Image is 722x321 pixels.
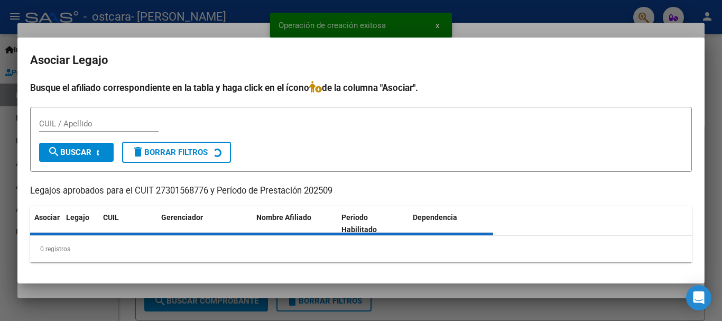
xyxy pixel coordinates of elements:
datatable-header-cell: Legajo [62,206,99,241]
datatable-header-cell: Gerenciador [157,206,252,241]
datatable-header-cell: Dependencia [409,206,494,241]
span: Borrar Filtros [132,148,208,157]
button: Buscar [39,143,114,162]
button: Borrar Filtros [122,142,231,163]
span: Dependencia [413,213,457,222]
mat-icon: delete [132,145,144,158]
div: Open Intercom Messenger [686,285,711,310]
span: Periodo Habilitado [341,213,377,234]
span: Buscar [48,148,91,157]
span: Legajo [66,213,89,222]
span: Nombre Afiliado [256,213,311,222]
mat-icon: search [48,145,60,158]
span: CUIL [103,213,119,222]
datatable-header-cell: Nombre Afiliado [252,206,337,241]
datatable-header-cell: CUIL [99,206,157,241]
datatable-header-cell: Asociar [30,206,62,241]
h2: Asociar Legajo [30,50,692,70]
p: Legajos aprobados para el CUIT 27301568776 y Período de Prestación 202509 [30,185,692,198]
div: 0 registros [30,236,692,262]
span: Asociar [34,213,60,222]
datatable-header-cell: Periodo Habilitado [337,206,409,241]
h4: Busque el afiliado correspondiente en la tabla y haga click en el ícono de la columna "Asociar". [30,81,692,95]
span: Gerenciador [161,213,203,222]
